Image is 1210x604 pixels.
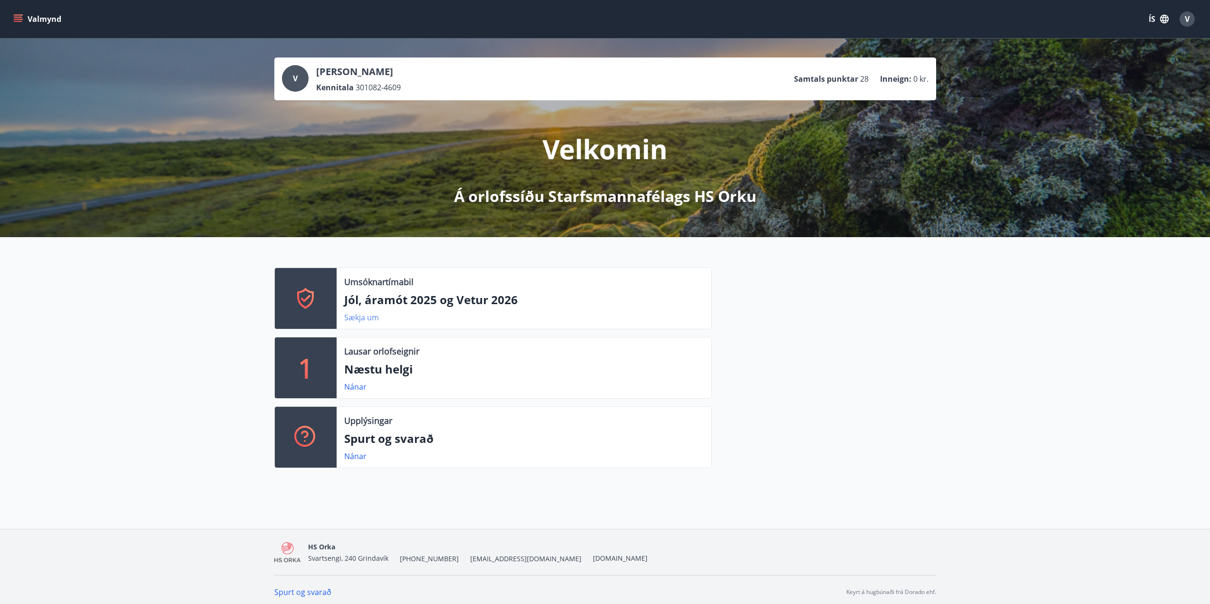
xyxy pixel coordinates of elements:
[344,276,414,288] p: Umsóknartímabil
[298,350,313,386] p: 1
[470,554,581,564] span: [EMAIL_ADDRESS][DOMAIN_NAME]
[316,82,354,93] p: Kennitala
[794,74,858,84] p: Samtals punktar
[344,312,379,323] a: Sækja um
[308,542,335,551] span: HS Orka
[293,73,298,84] span: V
[913,74,929,84] span: 0 kr.
[542,131,668,167] p: Velkomin
[454,186,756,207] p: Á orlofssíðu Starfsmannafélags HS Orku
[1176,8,1199,30] button: V
[846,588,936,596] p: Keyrt á hugbúnaði frá Dorado ehf.
[344,451,367,461] a: Nánar
[274,587,331,597] a: Spurt og svarað
[316,65,401,78] p: [PERSON_NAME]
[593,554,648,563] a: [DOMAIN_NAME]
[344,414,392,427] p: Upplýsingar
[344,382,367,392] a: Nánar
[880,74,911,84] p: Inneign :
[356,82,401,93] span: 301082-4609
[344,345,419,357] p: Lausar orlofseignir
[344,292,704,308] p: Jól, áramót 2025 og Vetur 2026
[1185,14,1190,24] span: V
[274,542,301,563] img: 4KEE8UqMSwrAKrdyHDgoo3yWdiux5j3SefYx3pqm.png
[11,10,65,28] button: menu
[400,554,459,564] span: [PHONE_NUMBER]
[860,74,869,84] span: 28
[344,431,704,447] p: Spurt og svarað
[1143,10,1174,28] button: ÍS
[308,554,388,563] span: Svartsengi, 240 Grindavík
[344,361,704,377] p: Næstu helgi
